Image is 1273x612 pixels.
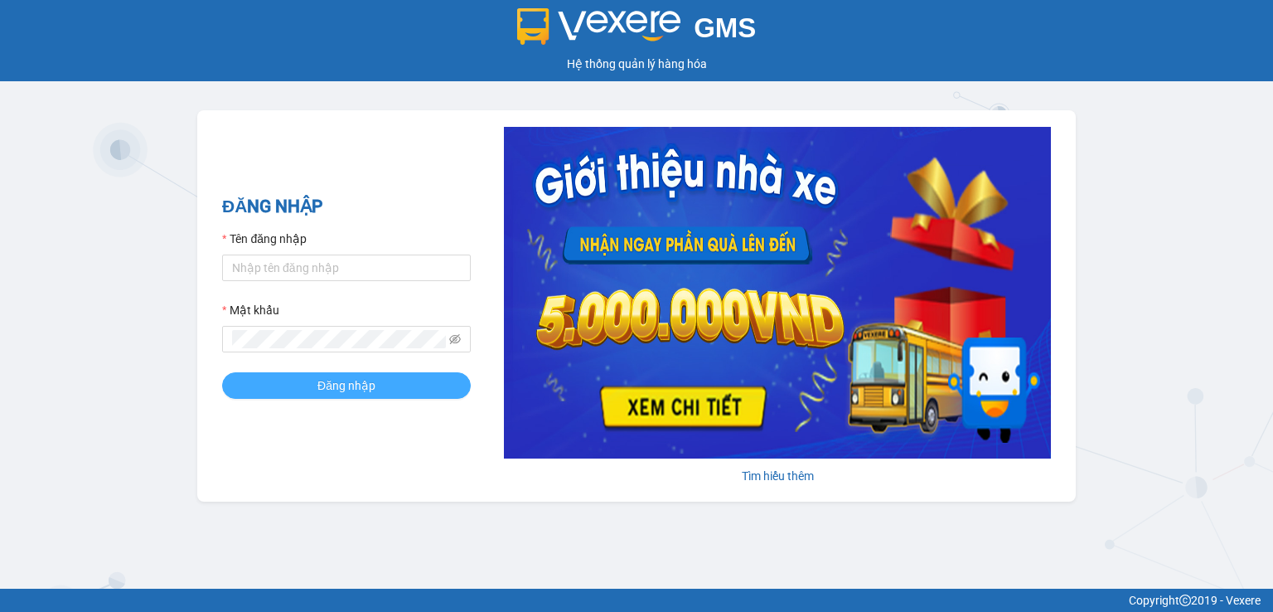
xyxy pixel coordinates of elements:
span: Đăng nhập [317,376,375,395]
a: GMS [517,25,757,38]
img: banner-0 [504,127,1051,459]
h2: ĐĂNG NHẬP [222,193,471,221]
input: Mật khẩu [232,330,446,348]
span: GMS [694,12,756,43]
div: Hệ thống quản lý hàng hóa [4,55,1269,73]
span: copyright [1179,595,1191,606]
label: Tên đăng nhập [222,230,307,248]
div: Copyright 2019 - Vexere [12,591,1261,610]
div: Tìm hiểu thêm [504,467,1051,485]
input: Tên đăng nhập [222,255,471,281]
span: eye-invisible [449,333,461,345]
button: Đăng nhập [222,372,471,399]
img: logo 2 [517,8,681,45]
label: Mật khẩu [222,301,279,319]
